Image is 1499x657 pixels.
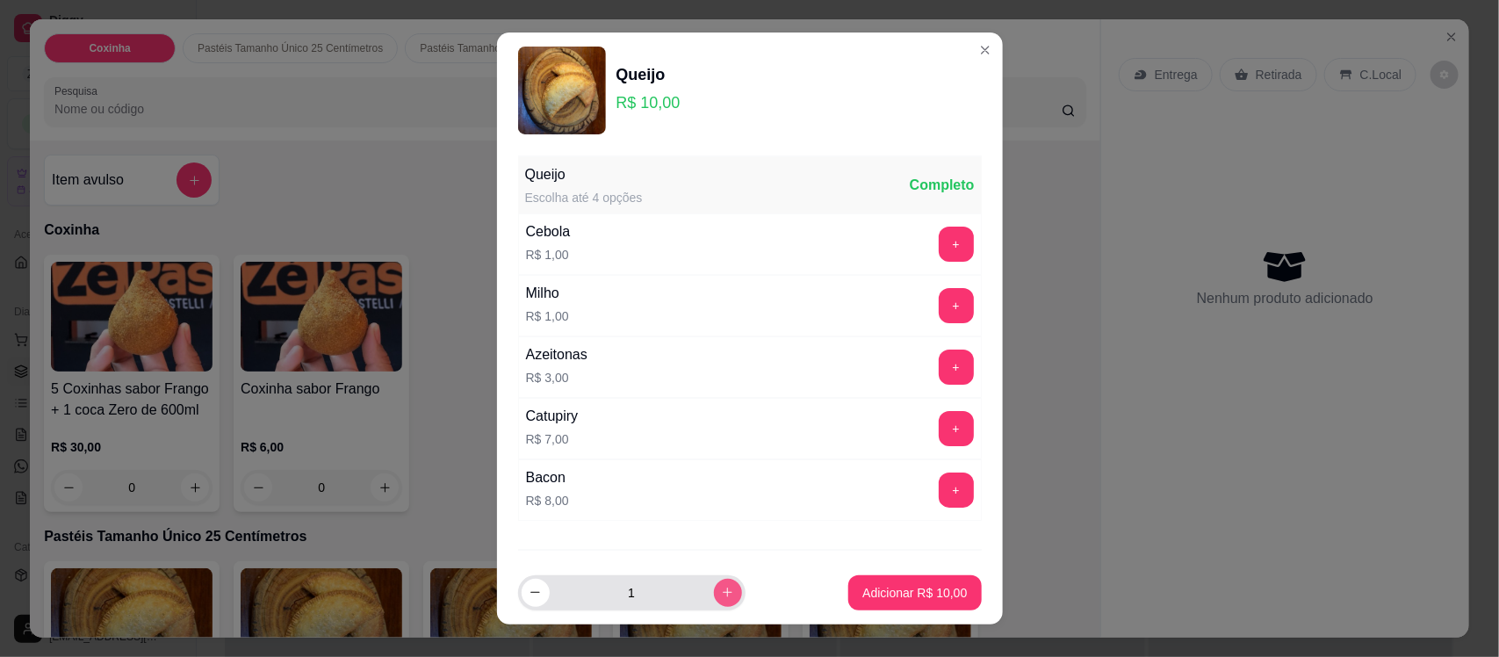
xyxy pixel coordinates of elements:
[939,473,974,508] button: add
[910,175,975,196] div: Completo
[526,369,587,386] p: R$ 3,00
[526,492,569,509] p: R$ 8,00
[939,411,974,446] button: add
[526,406,579,427] div: Catupiry
[522,579,550,607] button: decrease-product-quantity
[848,575,981,610] button: Adicionar R$ 10,00
[939,227,974,262] button: add
[616,62,681,87] div: Queijo
[526,307,569,325] p: R$ 1,00
[939,288,974,323] button: add
[526,467,569,488] div: Bacon
[526,344,587,365] div: Azeitonas
[526,246,571,264] p: R$ 1,00
[971,36,999,64] button: Close
[616,90,681,115] p: R$ 10,00
[714,579,742,607] button: increase-product-quantity
[939,350,974,385] button: add
[526,283,569,304] div: Milho
[526,221,571,242] div: Cebola
[525,189,643,206] div: Escolha até 4 opções
[518,47,606,134] img: product-image
[525,164,643,185] div: Queijo
[526,430,579,448] p: R$ 7,00
[862,584,967,602] p: Adicionar R$ 10,00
